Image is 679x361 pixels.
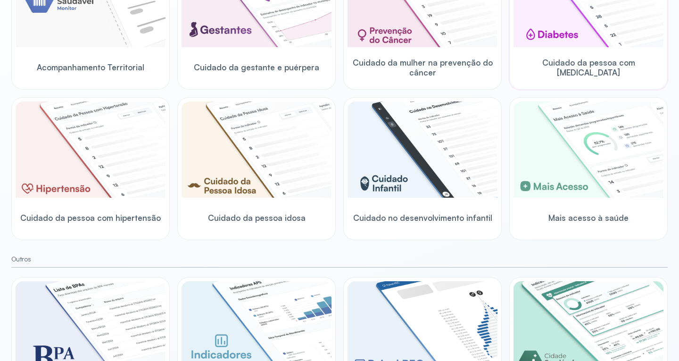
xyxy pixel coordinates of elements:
[548,213,629,223] span: Mais acesso à saúde
[348,101,497,198] img: child-development.png
[194,62,319,72] span: Cuidado da gestante e puérpera
[353,213,492,223] span: Cuidado no desenvolvimento infantil
[37,62,144,72] span: Acompanhamento Territorial
[182,101,331,198] img: elderly.png
[513,58,663,78] span: Cuidado da pessoa com [MEDICAL_DATA]
[513,101,663,198] img: healthcare-greater-access.png
[348,58,497,78] span: Cuidado da mulher na prevenção do câncer
[16,101,166,198] img: hypertension.png
[208,213,306,223] span: Cuidado da pessoa idosa
[20,213,161,223] span: Cuidado da pessoa com hipertensão
[11,255,668,263] small: Outros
